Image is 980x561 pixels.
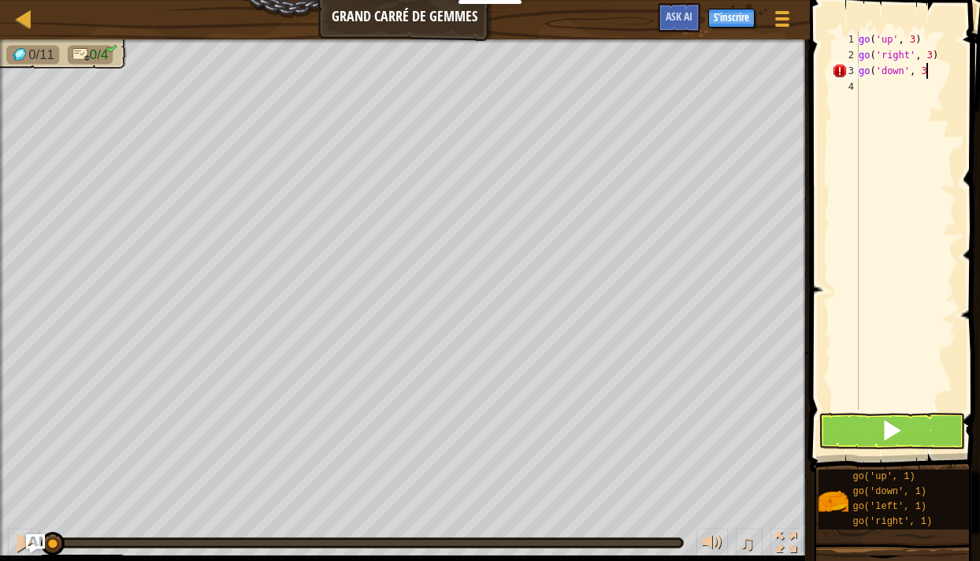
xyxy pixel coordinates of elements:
[90,47,108,62] span: 0/4
[26,534,45,553] button: Ask AI
[832,47,859,63] div: 2
[832,32,859,47] div: 1
[6,46,59,65] li: Récupère les gemmes.
[658,3,700,32] button: Ask AI
[696,529,728,561] button: Ajuster le volume
[852,501,926,512] span: go('left', 1)
[739,531,755,555] span: ♫
[708,9,755,28] button: S'inscrire
[68,46,113,65] li: Seulement 4 lignes de code
[819,413,965,449] button: Shift+Entrer: Exécuter le code actuel.
[666,9,692,24] span: Ask AI
[832,79,859,95] div: 4
[852,516,932,527] span: go('right', 1)
[28,47,54,62] span: 0/11
[832,63,859,79] div: 3
[763,3,802,40] button: Afficher le menu
[770,529,802,561] button: Basculer en plein écran
[736,529,763,561] button: ♫
[852,471,915,482] span: go('up', 1)
[819,486,848,516] img: portrait.png
[852,486,926,497] span: go('down', 1)
[8,529,39,561] button: ⌘ + P: Pause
